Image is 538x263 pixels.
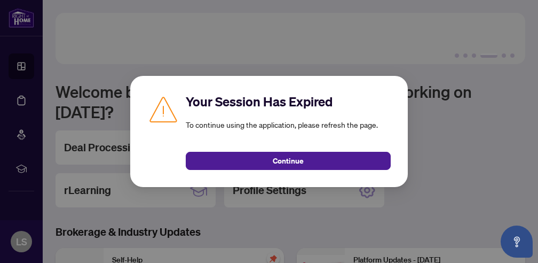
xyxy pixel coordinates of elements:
[147,93,179,125] img: Caution icon
[186,93,391,170] div: To continue using the application, please refresh the page.
[273,152,304,169] span: Continue
[186,152,391,170] button: Continue
[501,226,533,258] button: Open asap
[186,93,391,110] h2: Your Session Has Expired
